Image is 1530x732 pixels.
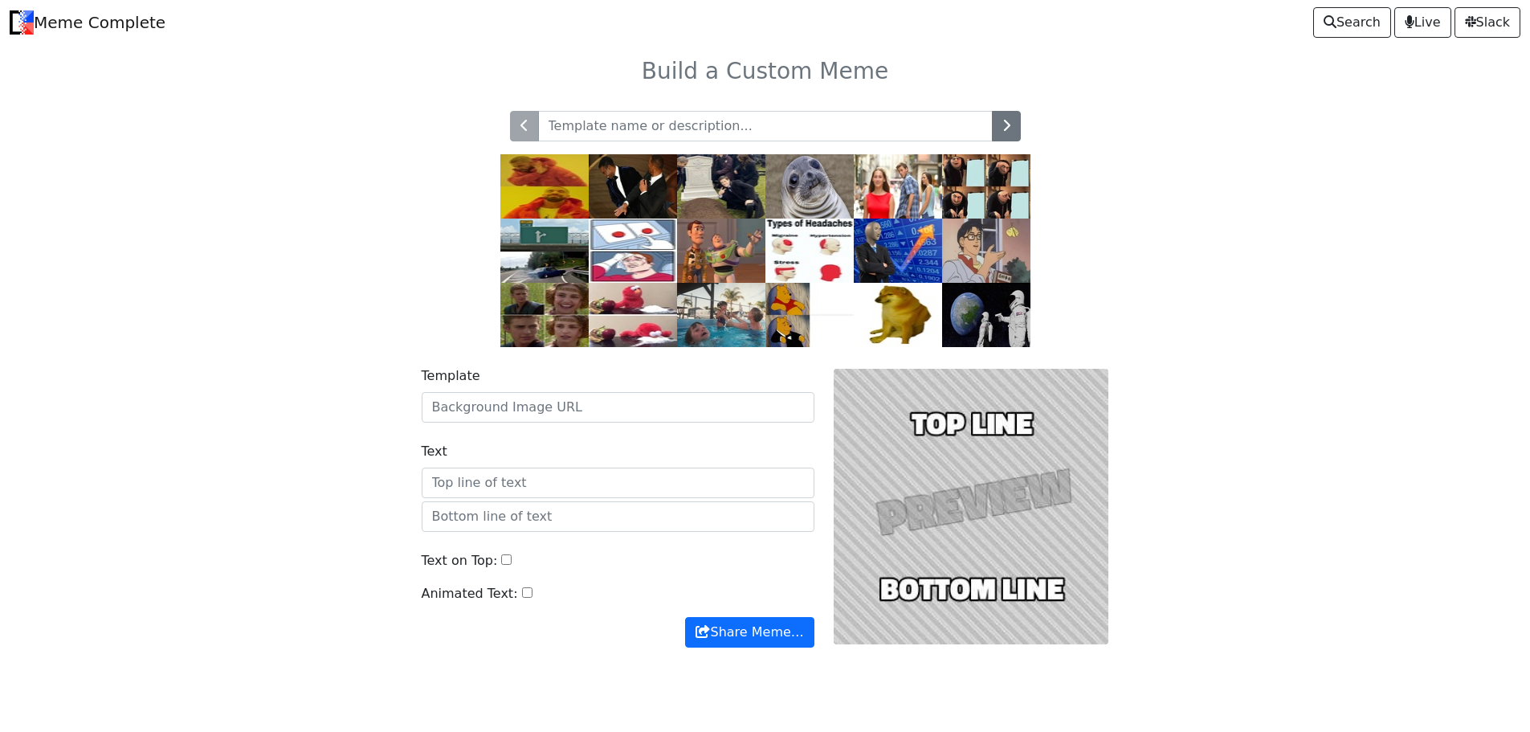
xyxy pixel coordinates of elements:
img: headaches.jpg [765,219,854,283]
input: Top line of text [422,468,814,498]
img: ds.jpg [589,219,677,283]
img: ams.jpg [765,154,854,219]
img: Meme Complete [10,10,34,35]
span: Live [1405,13,1441,32]
img: stonks.jpg [854,219,942,283]
img: exit.jpg [500,219,589,283]
img: pooh.jpg [765,283,854,347]
img: pool.jpg [677,283,765,347]
label: Text on Top: [422,551,498,570]
img: right.jpg [500,283,589,347]
input: Background Image URL [422,392,814,423]
label: Template [422,366,480,386]
button: Share Meme… [685,617,814,648]
a: Slack [1455,7,1520,38]
h3: Build a Custom Meme [245,58,1286,85]
input: Bottom line of text [422,501,814,532]
span: Slack [1465,13,1510,32]
img: slap.jpg [589,154,677,219]
img: pigeon.jpg [942,219,1030,283]
img: elmo.jpg [589,283,677,347]
label: Animated Text: [422,584,518,603]
a: Live [1394,7,1451,38]
span: Search [1324,13,1381,32]
img: astronaut.jpg [942,283,1030,347]
img: db.jpg [854,154,942,219]
a: Search [1313,7,1391,38]
img: cheems.jpg [854,283,942,347]
input: Template name or description... [538,111,993,141]
label: Text [422,442,447,461]
img: drake.jpg [500,154,589,219]
img: gru.jpg [942,154,1030,219]
a: Meme Complete [10,6,165,39]
img: buzz.jpg [677,219,765,283]
img: grave.jpg [677,154,765,219]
